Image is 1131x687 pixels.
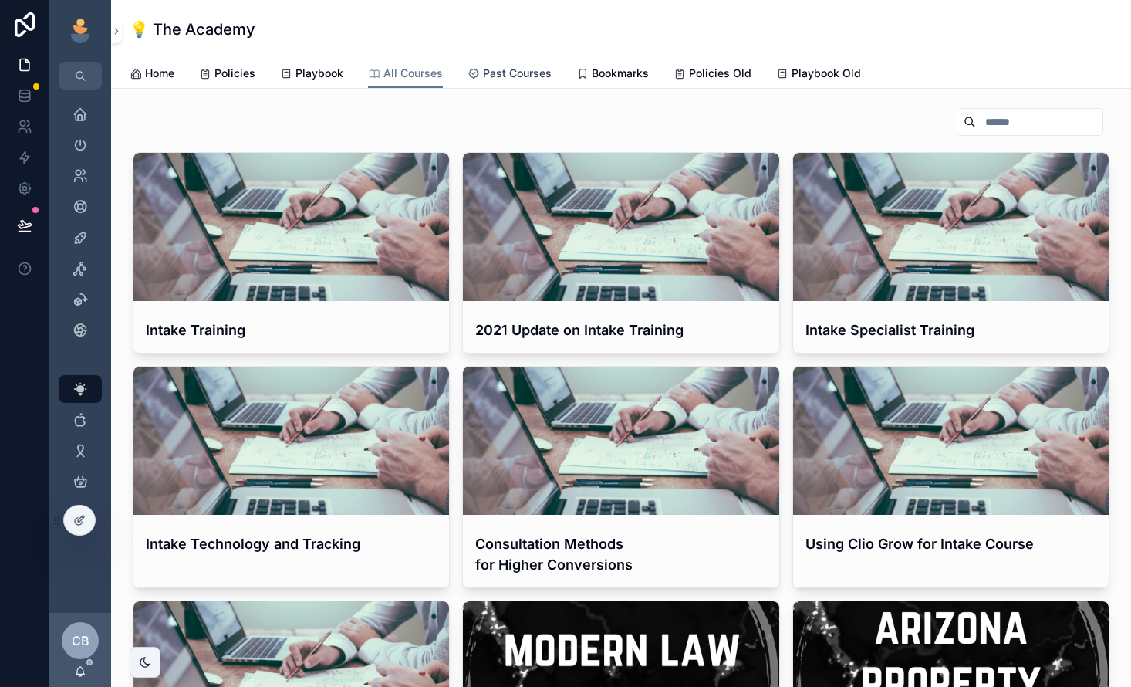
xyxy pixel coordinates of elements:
h4: Using Clio Grow for Intake Course [805,533,1096,554]
h4: Consultation Methods for Higher Conversions [475,533,766,575]
a: Past Courses [468,59,552,90]
a: Consultation Methods for Higher Conversions [462,366,779,588]
a: Policies [199,59,255,90]
span: Home [145,66,174,81]
div: scott-graham-5fNmWej4tAA-unsplash.jpg [463,153,778,301]
h4: Intake Specialist Training [805,320,1096,340]
a: Playbook [280,59,343,90]
h1: 💡 The Academy [130,19,255,40]
a: Playbook Old [776,59,861,90]
a: Intake Technology and Tracking [133,366,450,588]
div: scott-graham-5fNmWej4tAA-unsplash.jpg [133,367,449,515]
a: 2021 Update on Intake Training [462,152,779,354]
span: Past Courses [483,66,552,81]
div: scott-graham-5fNmWej4tAA-unsplash.jpg [133,153,449,301]
a: Using Clio Grow for Intake Course [792,366,1109,588]
span: CB [72,631,89,650]
div: scott-graham-5fNmWej4tAA-unsplash.jpg [463,367,778,515]
a: All Courses [368,59,443,89]
h4: Intake Training [146,320,437,340]
h4: 2021 Update on Intake Training [475,320,766,340]
span: Playbook [295,66,343,81]
div: scrollable content [49,90,111,516]
a: Intake Training [133,152,450,354]
span: All Courses [383,66,443,81]
div: scott-graham-5fNmWej4tAA-unsplash.jpg [793,153,1109,301]
a: Bookmarks [576,59,649,90]
span: Playbook Old [792,66,861,81]
span: Policies Old [689,66,751,81]
a: Intake Specialist Training [792,152,1109,354]
span: Policies [214,66,255,81]
h4: Intake Technology and Tracking [146,533,437,554]
a: Home [130,59,174,90]
a: Policies Old [674,59,751,90]
img: App logo [68,19,93,43]
span: Bookmarks [592,66,649,81]
div: scott-graham-5fNmWej4tAA-unsplash.jpg [793,367,1109,515]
